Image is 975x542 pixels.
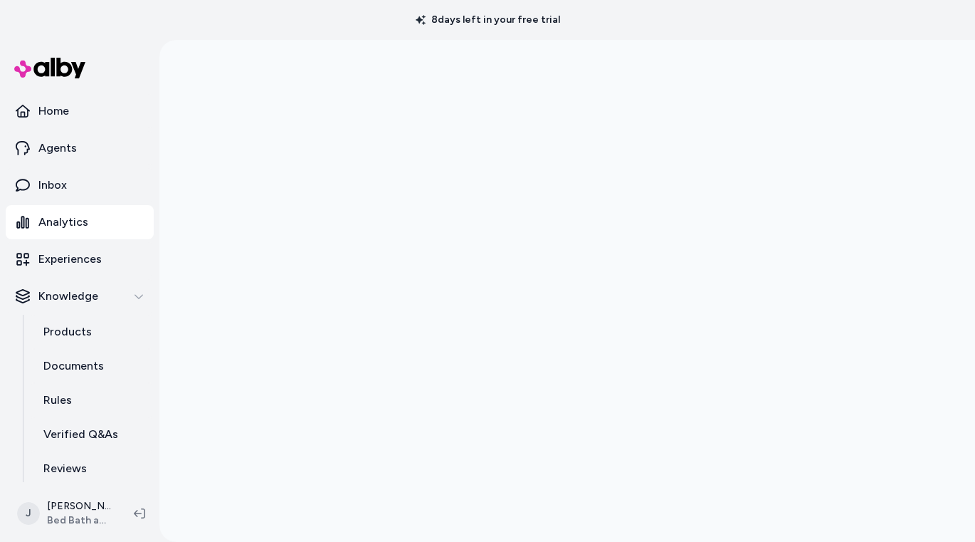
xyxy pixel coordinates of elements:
a: Inbox [6,168,154,202]
a: Rules [29,383,154,417]
a: Home [6,94,154,128]
p: Experiences [38,251,102,268]
button: Knowledge [6,279,154,313]
p: Agents [38,140,77,157]
button: J[PERSON_NAME]Bed Bath and Beyond [9,491,122,536]
p: Reviews [43,460,87,477]
img: alby Logo [14,58,85,78]
a: Analytics [6,205,154,239]
a: Verified Q&As [29,417,154,452]
p: Products [43,323,92,340]
span: J [17,502,40,525]
p: Verified Q&As [43,426,118,443]
p: Home [38,103,69,120]
a: Products [29,315,154,349]
a: Experiences [6,242,154,276]
p: Analytics [38,214,88,231]
p: 8 days left in your free trial [407,13,569,27]
p: Knowledge [38,288,98,305]
a: Reviews [29,452,154,486]
a: Agents [6,131,154,165]
p: Rules [43,392,72,409]
p: Documents [43,358,104,375]
span: Bed Bath and Beyond [47,514,111,528]
a: Documents [29,349,154,383]
p: [PERSON_NAME] [47,499,111,514]
p: Inbox [38,177,67,194]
